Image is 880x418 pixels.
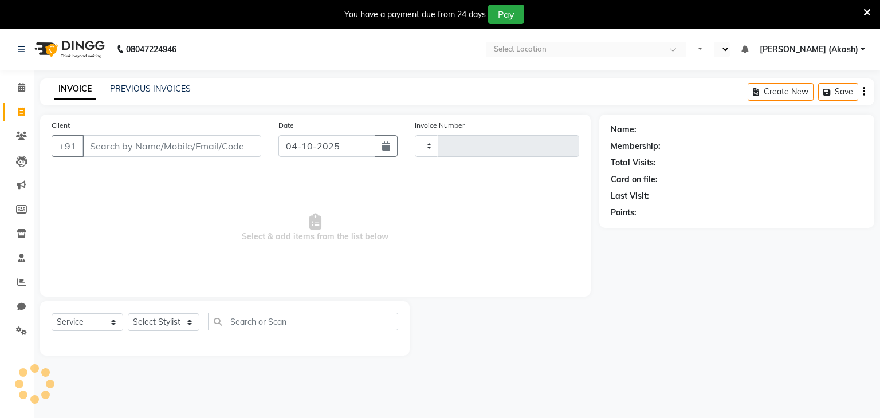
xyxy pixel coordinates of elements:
[611,124,637,136] div: Name:
[415,120,465,131] label: Invoice Number
[126,33,176,65] b: 08047224946
[611,207,637,219] div: Points:
[494,44,547,55] div: Select Location
[818,83,858,101] button: Save
[52,120,70,131] label: Client
[29,33,108,65] img: logo
[488,5,524,24] button: Pay
[748,83,814,101] button: Create New
[760,44,858,56] span: [PERSON_NAME] (Akash)
[54,79,96,100] a: INVOICE
[52,171,579,285] span: Select & add items from the list below
[611,190,649,202] div: Last Visit:
[344,9,486,21] div: You have a payment due from 24 days
[611,140,661,152] div: Membership:
[82,135,261,157] input: Search by Name/Mobile/Email/Code
[611,173,658,186] div: Card on file:
[208,313,398,330] input: Search or Scan
[110,84,191,94] a: PREVIOUS INVOICES
[278,120,294,131] label: Date
[52,135,84,157] button: +91
[611,157,656,169] div: Total Visits:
